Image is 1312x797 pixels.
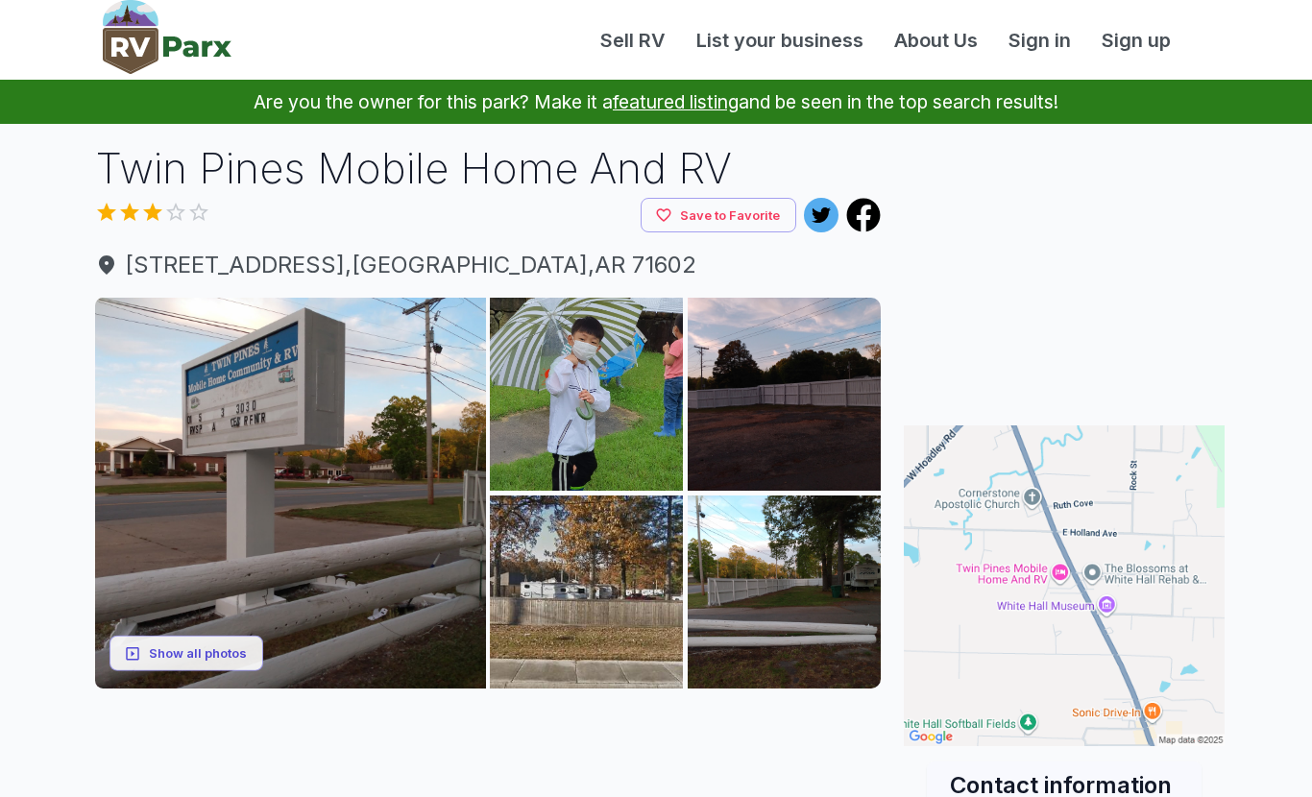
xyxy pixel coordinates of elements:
[23,80,1289,124] p: Are you the owner for this park? Make it a and be seen in the top search results!
[95,688,881,775] iframe: Advertisement
[109,636,263,671] button: Show all photos
[904,139,1225,379] iframe: Advertisement
[1086,26,1186,55] a: Sign up
[681,26,879,55] a: List your business
[95,248,881,282] span: [STREET_ADDRESS] , [GEOGRAPHIC_DATA] , AR 71602
[490,298,683,491] img: AAcXr8pYu6SWJti0gvXJ4GLiIaCBr9rmW4whOtDp0cK4cV-AoQLtTXtQteiAtQ5YcLuKzLbDAUmkZD7m9oucvl09nHmMFwcYl...
[879,26,993,55] a: About Us
[993,26,1086,55] a: Sign in
[585,26,681,55] a: Sell RV
[904,425,1225,746] img: Map for Twin Pines Mobile Home And RV
[95,139,881,198] h1: Twin Pines Mobile Home And RV
[95,248,881,282] a: [STREET_ADDRESS],[GEOGRAPHIC_DATA],AR 71602
[688,298,881,491] img: AAcXr8rg6u0uh2j-DhNfNXkqSpY6TJvhMdI2L0KGhz8ZoJFVafwfIrkeRiCDebYXLu4pz6kaewoZnA1hFnlXVy5ZECXtQAH1U...
[490,495,683,688] img: AAcXr8rGZvmDh2TbUMKp928v6xXP7RbhHzcNPw7MDxx5WjiwlWlIRyFr1O0pnKwlNgyt_HXRsFZkJryPz_1v7DSExU9hz_Med...
[688,495,881,688] img: AAcXr8r81Nwrf_D4rmP7USWyLKeiOBEkShLNDVddDexdygN8jucFvE-6izhu_tUQ2ax15ze2XwyDuHc8waW8uHltNEBnK3ki5...
[641,198,796,233] button: Save to Favorite
[613,90,739,113] a: featured listing
[95,298,486,688] img: AAcXr8oodPDej1kYoL7pY9yxOlYZ7YB65xC7P_OTHIIuM2ejH9kklZ7NG7QwqZFX3FuMDV0X6dqvxJ_92nYO6MLVbDCMrIRg9...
